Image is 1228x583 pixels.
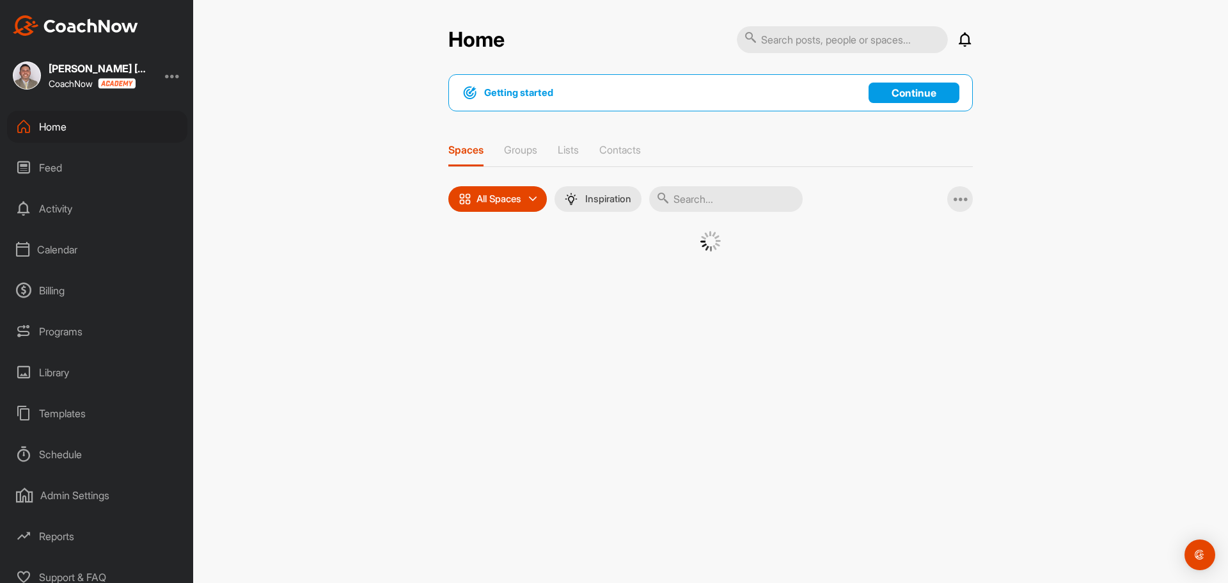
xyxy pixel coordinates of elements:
p: Groups [504,143,537,156]
div: Schedule [7,438,187,470]
div: Programs [7,315,187,347]
p: Contacts [599,143,641,156]
div: Templates [7,397,187,429]
h1: Getting started [484,86,553,100]
img: icon [459,193,471,205]
p: Lists [558,143,579,156]
img: CoachNow acadmey [98,78,136,89]
img: square_0ade9b29a01d013c47883038bb051d47.jpg [13,61,41,90]
input: Search... [649,186,803,212]
h2: Home [448,28,505,52]
div: Calendar [7,234,187,266]
div: Library [7,356,187,388]
img: CoachNow [13,15,138,36]
img: menuIcon [565,193,578,205]
div: Home [7,111,187,143]
p: All Spaces [476,194,521,204]
div: [PERSON_NAME] [PERSON_NAME] [49,63,151,74]
p: Spaces [448,143,484,156]
input: Search posts, people or spaces... [737,26,948,53]
div: Feed [7,152,187,184]
div: CoachNow [49,78,136,89]
img: G6gVgL6ErOh57ABN0eRmCEwV0I4iEi4d8EwaPGI0tHgoAbU4EAHFLEQAh+QQFCgALACwIAA4AGAASAAAEbHDJSesaOCdk+8xg... [700,231,721,252]
a: Continue [869,83,959,103]
div: Reports [7,520,187,552]
div: Admin Settings [7,479,187,511]
div: Billing [7,275,187,307]
div: Open Intercom Messenger [1185,539,1215,570]
p: Inspiration [585,194,631,204]
img: bullseye [462,85,478,100]
div: Activity [7,193,187,225]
